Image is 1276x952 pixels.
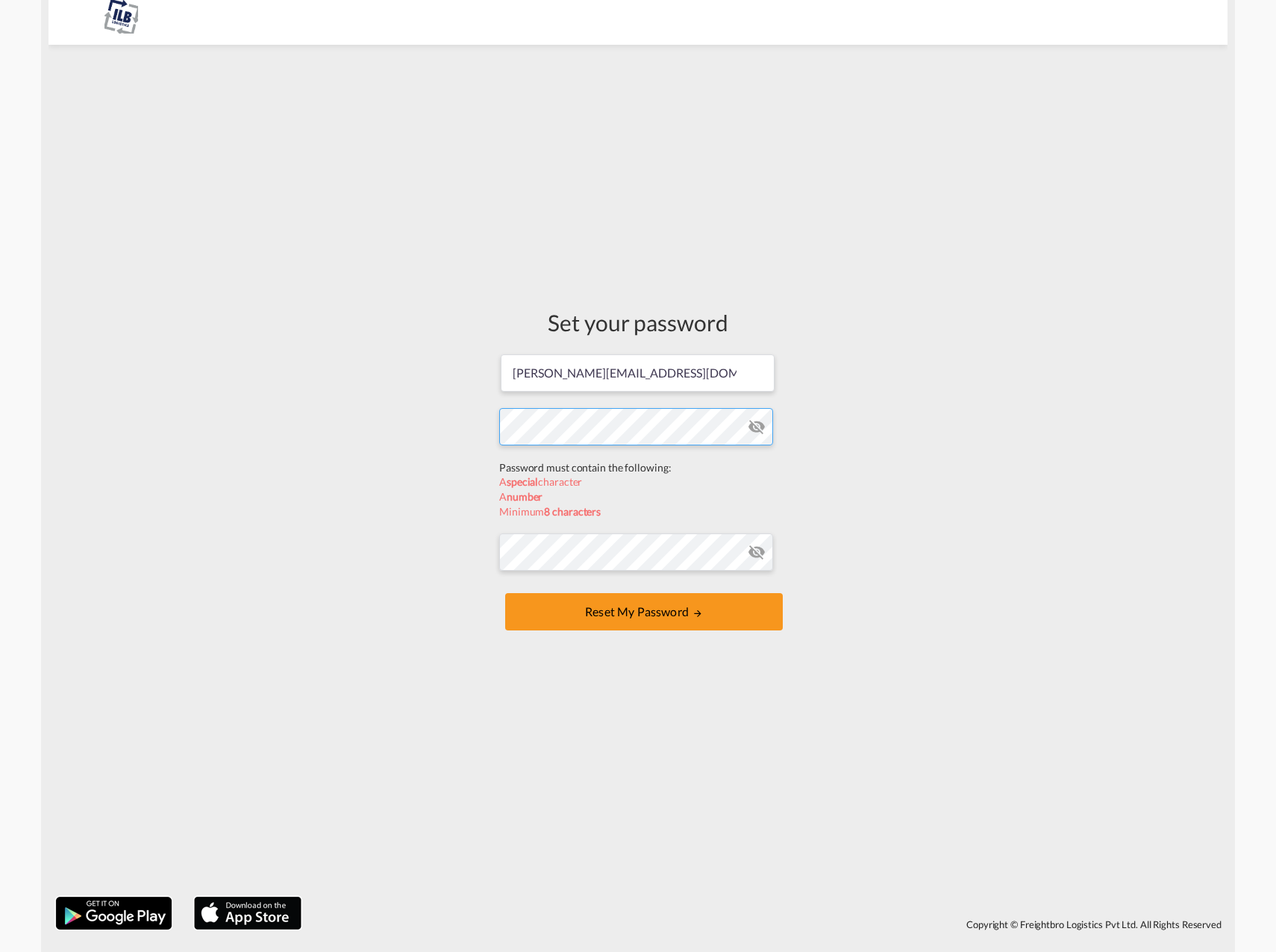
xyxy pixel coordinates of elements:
[748,418,766,436] md-icon: icon-eye-off
[748,543,766,561] md-icon: icon-eye-off
[544,505,601,518] b: 8 characters
[499,489,777,504] div: A
[499,307,777,338] div: Set your password
[193,895,303,931] img: apple.png
[499,475,777,489] div: A character
[499,504,777,519] div: Minimum
[309,912,1227,937] div: Copyright © Freightbro Logistics Pvt Ltd. All Rights Reserved
[501,354,775,392] input: Email address
[507,475,538,488] b: special
[499,460,777,475] div: Password must contain the following:
[54,895,173,931] img: google.png
[507,490,542,503] b: number
[505,593,783,630] button: UPDATE MY PASSWORD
